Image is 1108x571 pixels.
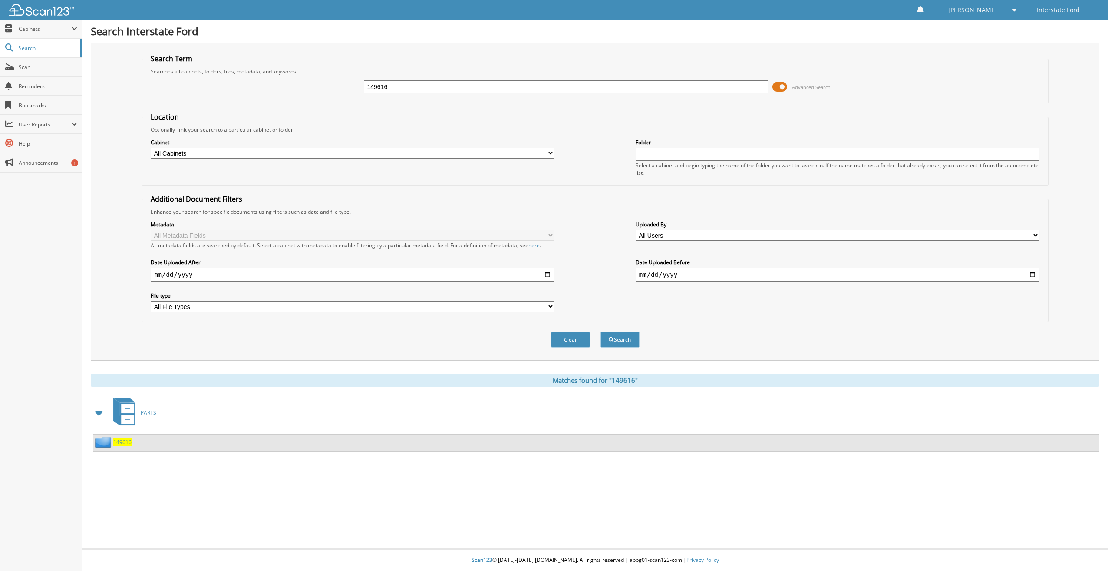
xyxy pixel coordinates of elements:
span: [PERSON_NAME] [948,7,997,13]
label: Uploaded By [636,221,1039,228]
span: Advanced Search [792,84,831,90]
img: folder2.png [95,437,113,448]
legend: Search Term [146,54,197,63]
legend: Location [146,112,183,122]
span: Help [19,140,77,147]
div: © [DATE]-[DATE] [DOMAIN_NAME]. All rights reserved | appg01-scan123-com | [82,550,1108,571]
div: Optionally limit your search to a particular cabinet or folder [146,126,1044,133]
span: Reminders [19,83,77,90]
span: Scan [19,63,77,71]
span: Scan123 [472,556,492,564]
div: Matches found for "149616" [91,374,1099,387]
label: Date Uploaded After [151,259,554,266]
label: Folder [636,139,1039,146]
span: User Reports [19,121,71,128]
span: Announcements [19,159,77,166]
div: Select a cabinet and begin typing the name of the folder you want to search in. If the name match... [636,162,1039,176]
span: Interstate Ford [1037,7,1080,13]
div: Searches all cabinets, folders, files, metadata, and keywords [146,68,1044,75]
a: Privacy Policy [686,556,719,564]
a: here [528,242,540,249]
button: Clear [551,332,590,348]
img: scan123-logo-white.svg [9,4,74,16]
span: Cabinets [19,25,71,33]
label: Date Uploaded Before [636,259,1039,266]
input: end [636,268,1039,282]
span: Bookmarks [19,102,77,109]
a: 149616 [113,438,132,446]
div: Enhance your search for specific documents using filters such as date and file type. [146,208,1044,216]
div: 1 [71,159,78,166]
legend: Additional Document Filters [146,194,247,204]
label: Cabinet [151,139,554,146]
span: PARTS [141,409,156,416]
a: PARTS [108,395,156,430]
input: start [151,268,554,282]
h1: Search Interstate Ford [91,24,1099,38]
div: All metadata fields are searched by default. Select a cabinet with metadata to enable filtering b... [151,242,554,249]
button: Search [600,332,640,348]
label: Metadata [151,221,554,228]
label: File type [151,292,554,299]
span: Search [19,44,76,52]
